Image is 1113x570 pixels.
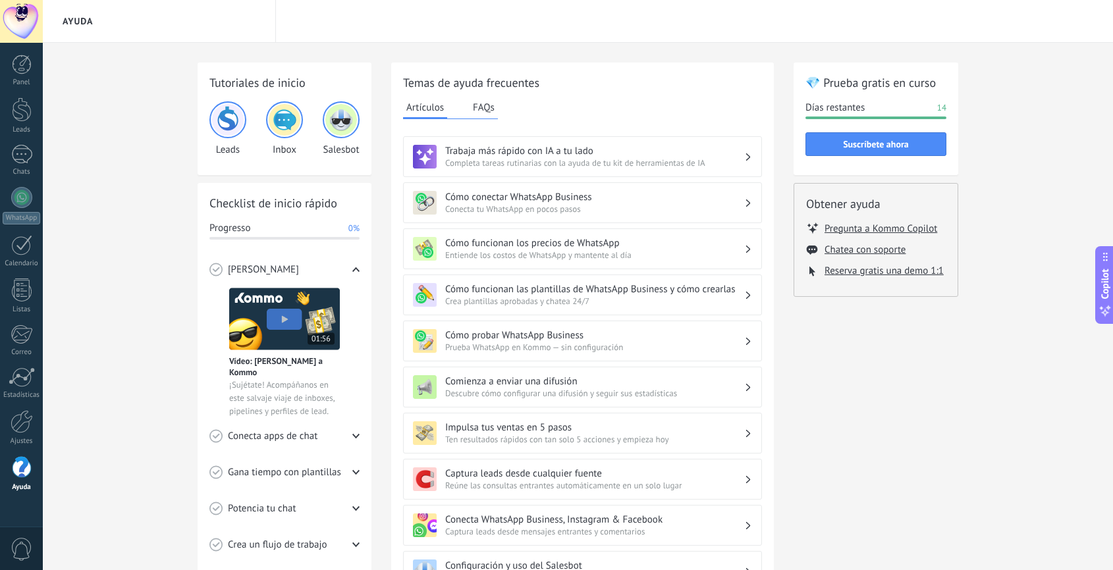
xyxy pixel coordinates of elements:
h2: Temas de ayuda frecuentes [403,74,762,91]
span: 14 [937,101,946,115]
h2: Checklist de inicio rápido [209,195,360,211]
div: Chats [3,168,41,176]
span: ¡Sujétate! Acompáñanos en este salvaje viaje de inboxes, pipelines y perfiles de lead. [229,378,340,418]
div: WhatsApp [3,212,40,224]
div: Estadísticas [3,391,41,400]
div: Inbox [266,101,303,156]
span: Descubre cómo configurar una difusión y seguir sus estadísticas [445,388,744,399]
span: Captura leads desde mensajes entrantes y comentarios [445,526,744,537]
div: Salesbot [323,101,360,156]
h3: Cómo funcionan los precios de WhatsApp [445,237,744,249]
div: Ajustes [3,437,41,446]
span: Entiende los costos de WhatsApp y mantente al día [445,249,744,261]
span: Crea un flujo de trabajo [228,538,327,552]
div: Ayuda [3,483,41,492]
span: Ten resultados rápidos con tan solo 5 acciones y empieza hoy [445,434,744,445]
button: Reserva gratis una demo 1:1 [825,265,944,277]
span: Copilot [1099,269,1112,299]
span: Conecta apps de chat [228,430,317,443]
span: 0% [348,222,360,235]
span: [PERSON_NAME] [228,263,299,276]
h3: Impulsa tus ventas en 5 pasos [445,421,744,434]
img: Meet video [229,288,340,350]
h2: 💎 Prueba gratis en curso [805,74,946,91]
h3: Comienza a enviar una difusión [445,375,744,388]
button: FAQs [470,97,498,117]
div: Calendario [3,259,41,268]
button: Chatea con soporte [825,244,906,256]
span: Completa tareas rutinarias con la ayuda de tu kit de herramientas de IA [445,157,744,168]
h3: Cómo probar WhatsApp Business [445,329,744,342]
button: Suscríbete ahora [805,132,946,156]
div: Listas [3,305,41,314]
span: Suscríbete ahora [843,140,909,149]
h3: Captura leads desde cualquier fuente [445,467,744,480]
h3: Cómo conectar WhatsApp Business [445,191,744,203]
h2: Obtener ayuda [806,195,946,212]
button: Pregunta a Kommo Copilot [825,222,937,235]
span: Vídeo: [PERSON_NAME] a Kommo [229,355,340,378]
div: Panel [3,78,41,87]
button: Artículos [403,97,447,119]
div: Correo [3,348,41,357]
div: Leads [3,126,41,134]
span: Gana tiempo con plantillas [228,466,341,479]
h3: Cómo funcionan las plantillas de WhatsApp Business y cómo crearlas [445,283,744,296]
span: Potencia tu chat [228,502,296,515]
h3: Conecta WhatsApp Business, Instagram & Facebook [445,513,744,526]
span: Días restantes [805,101,865,115]
div: Leads [209,101,246,156]
span: Crea plantillas aprobadas y chatea 24/7 [445,296,744,307]
h3: Trabaja más rápido con IA a tu lado [445,145,744,157]
span: Prueba WhatsApp en Kommo — sin configuración [445,342,744,353]
h2: Tutoriales de inicio [209,74,360,91]
span: Progresso [209,222,250,235]
span: Conecta tu WhatsApp en pocos pasos [445,203,744,215]
span: Reúne las consultas entrantes automáticamente en un solo lugar [445,480,744,491]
